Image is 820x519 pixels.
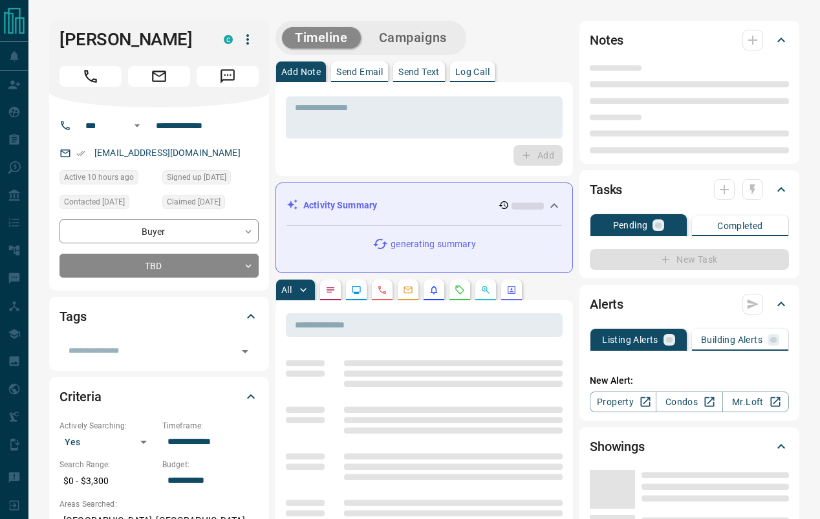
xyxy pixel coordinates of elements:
h2: Notes [590,30,623,50]
span: Message [197,66,259,87]
p: Areas Searched: [59,498,259,510]
span: Signed up [DATE] [167,171,226,184]
div: Notes [590,25,789,56]
div: Yes [59,432,156,452]
h2: Criteria [59,386,102,407]
a: Mr.Loft [722,392,789,412]
p: Actively Searching: [59,420,156,432]
p: Search Range: [59,459,156,470]
h1: [PERSON_NAME] [59,29,204,50]
div: Buyer [59,219,259,243]
svg: Email Verified [76,149,85,158]
a: Condos [656,392,722,412]
div: condos.ca [224,35,233,44]
p: Listing Alerts [602,335,658,344]
svg: Agent Actions [506,285,517,295]
p: Send Text [398,67,440,76]
svg: Emails [403,285,413,295]
div: Criteria [59,381,259,412]
svg: Notes [325,285,336,295]
p: New Alert: [590,374,789,388]
span: Active 10 hours ago [64,171,134,184]
svg: Requests [455,285,465,295]
button: Timeline [282,27,361,49]
button: Open [129,118,145,133]
div: Activity Summary [286,193,562,217]
div: Mon May 19 2025 [162,195,259,213]
div: TBD [59,254,259,278]
p: Budget: [162,459,259,470]
a: Property [590,392,656,412]
p: Add Note [281,67,321,76]
button: Campaigns [366,27,460,49]
h2: Alerts [590,294,623,315]
svg: Listing Alerts [429,285,439,295]
p: Timeframe: [162,420,259,432]
h2: Showings [590,436,645,457]
button: Open [236,342,254,360]
a: [EMAIL_ADDRESS][DOMAIN_NAME] [94,148,241,158]
span: Email [128,66,190,87]
p: generating summary [391,237,475,251]
span: Call [59,66,122,87]
p: Pending [613,221,648,230]
h2: Tasks [590,179,622,200]
p: All [281,285,292,294]
div: Tue Sep 16 2025 [59,170,156,188]
p: Log Call [455,67,490,76]
div: Alerts [590,289,789,320]
div: Showings [590,431,789,462]
div: Tags [59,301,259,332]
div: Mon May 19 2025 [59,195,156,213]
div: Tue Dec 29 2020 [162,170,259,188]
p: Send Email [336,67,383,76]
svg: Opportunities [480,285,491,295]
p: Activity Summary [303,199,377,212]
span: Claimed [DATE] [167,195,221,208]
svg: Calls [377,285,387,295]
p: $0 - $3,300 [59,470,156,492]
div: Tasks [590,174,789,205]
p: Completed [717,221,763,230]
span: Contacted [DATE] [64,195,125,208]
svg: Lead Browsing Activity [351,285,361,295]
h2: Tags [59,306,86,327]
p: Building Alerts [701,335,762,344]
